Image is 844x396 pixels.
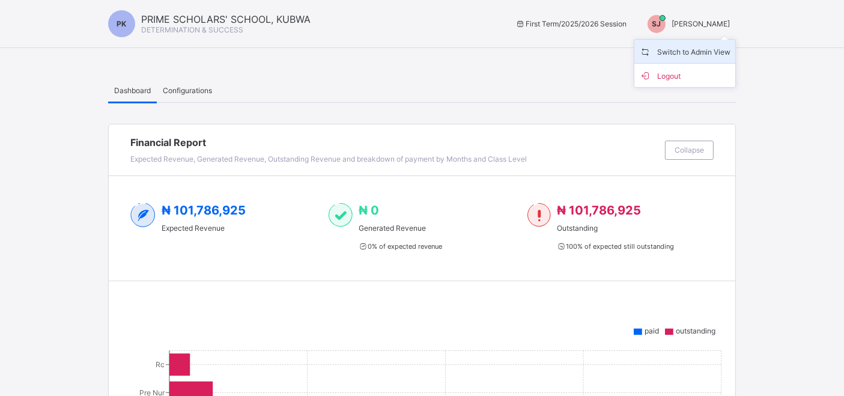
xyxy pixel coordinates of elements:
span: Configurations [163,86,212,95]
span: 0 % of expected revenue [359,242,442,251]
span: Collapse [675,145,704,154]
span: [PERSON_NAME] [672,19,730,28]
span: ₦ 101,786,925 [162,203,246,218]
span: Logout [639,69,730,82]
span: 100 % of expected still outstanding [557,242,674,251]
span: session/term information [515,19,627,28]
span: PK [117,19,127,28]
span: PRIME SCHOLARS' SCHOOL, KUBWA [141,13,311,25]
span: SJ [652,19,661,28]
li: dropdown-list-item-buttom-1 [634,64,735,87]
img: paid-1.3eb1404cbcb1d3b736510a26bbfa3ccb.svg [329,203,352,227]
img: expected-2.4343d3e9d0c965b919479240f3db56ac.svg [130,203,156,227]
tspan: Rc [156,360,165,369]
span: ₦ 101,786,925 [557,203,641,218]
span: ₦ 0 [359,203,379,218]
span: Outstanding [557,224,674,233]
span: Expected Revenue, Generated Revenue, Outstanding Revenue and breakdown of payment by Months and C... [130,154,527,163]
span: Financial Report [130,136,659,148]
img: outstanding-1.146d663e52f09953f639664a84e30106.svg [527,203,551,227]
span: Dashboard [114,86,151,95]
span: Switch to Admin View [639,44,730,58]
span: Generated Revenue [359,224,442,233]
span: paid [645,326,659,335]
span: outstanding [676,326,715,335]
span: Expected Revenue [162,224,246,233]
span: DETERMINATION & SUCCESS [141,25,243,34]
li: dropdown-list-item-name-0 [634,40,735,64]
